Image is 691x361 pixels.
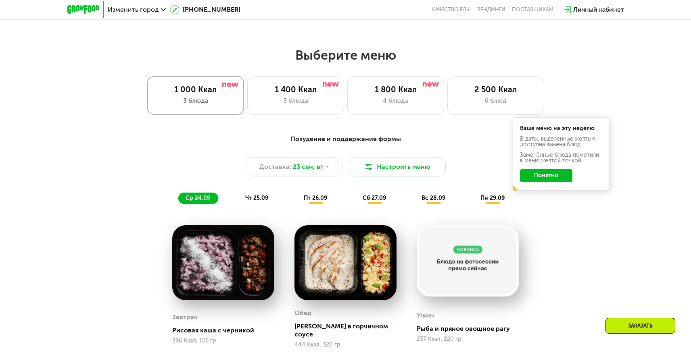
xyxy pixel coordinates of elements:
div: 3 блюда [256,96,336,106]
span: Доставка: [259,162,291,172]
div: Похудение и поддержание формы [107,134,585,144]
button: Настроить меню [349,157,446,176]
span: чт 25.09 [245,195,268,201]
div: 2 500 Ккал [456,85,536,94]
div: 296 Ккал, 166 гр [172,338,274,344]
div: Личный кабинет [573,5,624,15]
div: Обед [294,307,311,319]
div: В даты, выделенные желтым, доступна замена блюд. [520,136,602,147]
span: пн 29.09 [480,195,505,201]
div: Ваше меню на эту неделю [520,126,602,131]
span: ср 24.09 [186,195,210,201]
div: Рисовая каша с черникой [172,326,281,334]
a: Вендинги [477,6,505,13]
div: 237 Ккал, 220 гр [417,336,519,342]
div: [PERSON_NAME] в горчичном соусе [294,322,403,338]
a: [PHONE_NUMBER] [170,5,240,15]
div: Рыба и пряное овощное рагу [417,325,525,333]
button: Понятно [520,169,572,182]
div: 1 000 Ккал [156,85,236,94]
span: Изменить город [108,6,159,13]
div: 3 блюда [156,96,236,106]
a: Качество еды [432,6,471,13]
div: 4 блюда [356,96,436,106]
div: Заказать [605,318,675,334]
span: вс 28.09 [422,195,445,201]
span: сб 27.09 [363,195,386,201]
span: 23 сен, вт [293,162,324,172]
div: Заменённые блюда пометили в меню жёлтой точкой. [520,152,602,164]
span: пт 26.09 [304,195,327,201]
div: 1 400 Ккал [256,85,336,94]
div: Завтрак [172,311,198,323]
div: 1 800 Ккал [356,85,436,94]
h2: Выберите меню [26,47,665,63]
div: 444 Ккал, 320 гр [294,342,397,348]
div: Ужин [417,309,434,322]
div: поставщикам [512,6,553,13]
div: 6 блюд [456,96,536,106]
